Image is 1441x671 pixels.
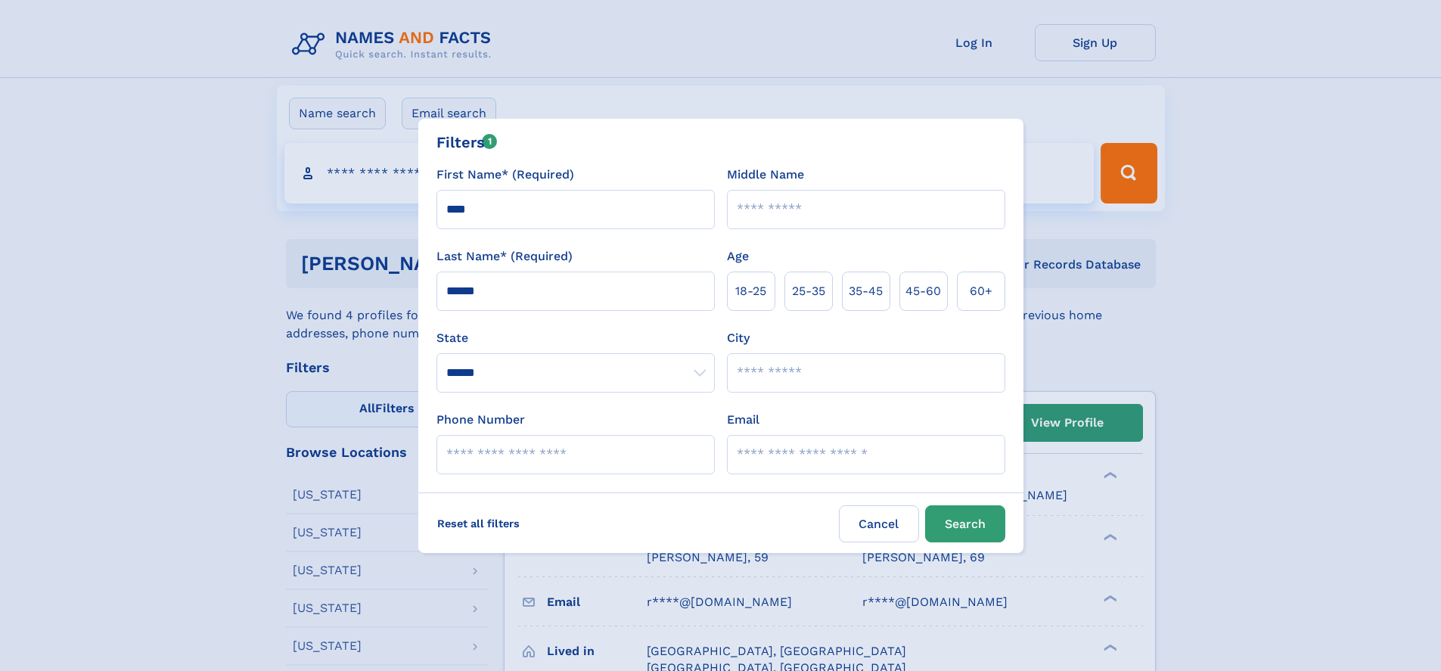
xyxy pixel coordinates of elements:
[792,282,825,300] span: 25‑35
[436,247,573,266] label: Last Name* (Required)
[727,411,759,429] label: Email
[905,282,941,300] span: 45‑60
[839,505,919,542] label: Cancel
[436,131,498,154] div: Filters
[735,282,766,300] span: 18‑25
[727,166,804,184] label: Middle Name
[427,505,530,542] label: Reset all filters
[727,247,749,266] label: Age
[925,505,1005,542] button: Search
[849,282,883,300] span: 35‑45
[970,282,992,300] span: 60+
[436,329,715,347] label: State
[436,166,574,184] label: First Name* (Required)
[727,329,750,347] label: City
[436,411,525,429] label: Phone Number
